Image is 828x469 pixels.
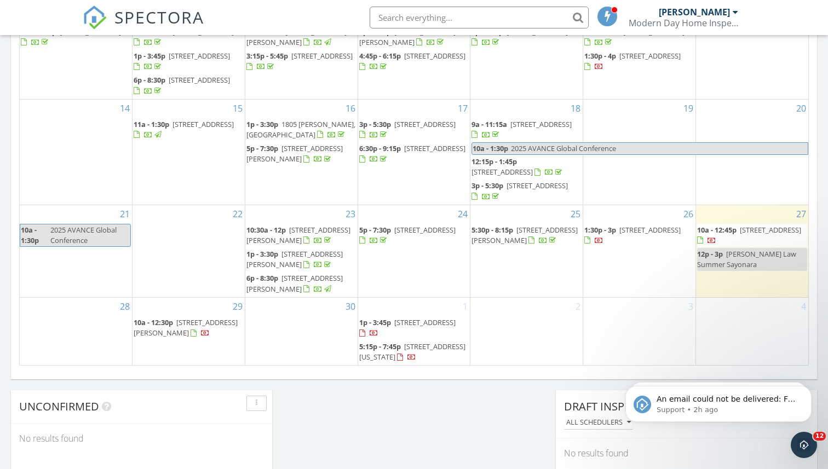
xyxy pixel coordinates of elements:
[566,419,631,426] div: All schedulers
[246,248,357,271] a: 1p - 3:30p [STREET_ADDRESS][PERSON_NAME]
[118,205,132,223] a: Go to September 21, 2025
[246,225,350,245] span: [STREET_ADDRESS][PERSON_NAME]
[359,50,469,73] a: 4:45p - 6:15p [STREET_ADDRESS]
[510,119,572,129] span: [STREET_ADDRESS]
[584,26,694,49] a: 9a - 11:30a [STREET_ADDRESS]
[20,99,133,205] td: Go to September 14, 2025
[359,225,456,245] a: 5p - 7:30p [STREET_ADDRESS]
[359,119,391,129] span: 3p - 5:30p
[472,224,582,247] a: 5:30p - 8:15p [STREET_ADDRESS][PERSON_NAME]
[813,432,826,441] span: 12
[359,316,469,340] a: 1p - 3:45p [STREET_ADDRESS]
[394,317,456,327] span: [STREET_ADDRESS]
[343,100,358,117] a: Go to September 16, 2025
[134,317,238,338] a: 10a - 12:30p [STREET_ADDRESS][PERSON_NAME]
[697,225,801,245] a: 10a - 12:45p [STREET_ADDRESS]
[246,225,286,235] span: 10:30a - 12p
[231,298,245,315] a: Go to September 29, 2025
[472,27,503,37] span: 5p - 7:30p
[564,415,633,430] button: All schedulers
[472,119,507,129] span: 9a - 11:15a
[470,205,583,297] td: Go to September 25, 2025
[686,298,695,315] a: Go to October 3, 2025
[246,142,357,166] a: 5p - 7:30p [STREET_ADDRESS][PERSON_NAME]
[21,27,121,47] a: 11a - 1:30p [STREET_ADDRESS]
[134,316,244,340] a: 10a - 12:30p [STREET_ADDRESS][PERSON_NAME]
[359,341,401,351] span: 5:15p - 7:45p
[359,340,469,364] a: 5:15p - 7:45p [STREET_ADDRESS][US_STATE]
[472,225,578,245] a: 5:30p - 8:15p [STREET_ADDRESS][PERSON_NAME]
[659,7,730,18] div: [PERSON_NAME]
[681,100,695,117] a: Go to September 19, 2025
[20,297,133,365] td: Go to September 28, 2025
[83,5,107,30] img: The Best Home Inspection Software - Spectora
[245,297,358,365] td: Go to September 30, 2025
[246,143,343,164] a: 5p - 7:30p [STREET_ADDRESS][PERSON_NAME]
[681,205,695,223] a: Go to September 26, 2025
[231,100,245,117] a: Go to September 15, 2025
[246,224,357,247] a: 10:30a - 12p [STREET_ADDRESS][PERSON_NAME]
[246,272,357,296] a: 6p - 8:30p [STREET_ADDRESS][PERSON_NAME]
[358,297,470,365] td: Go to October 1, 2025
[472,167,533,177] span: [STREET_ADDRESS]
[697,249,723,259] span: 12p - 3p
[461,298,470,315] a: Go to October 1, 2025
[246,225,350,245] a: 10:30a - 12p [STREET_ADDRESS][PERSON_NAME]
[11,424,272,453] div: No results found
[291,51,353,61] span: [STREET_ADDRESS]
[246,249,278,259] span: 1p - 3:30p
[556,438,817,468] div: No results found
[583,297,696,365] td: Go to October 3, 2025
[472,157,564,177] a: 12:15p - 1:45p [STREET_ADDRESS]
[456,100,470,117] a: Go to September 17, 2025
[619,225,681,235] span: [STREET_ADDRESS]
[791,432,817,458] iframe: Intercom live chat
[507,27,568,37] span: [STREET_ADDRESS]
[472,119,572,140] a: 9a - 11:15a [STREET_ADDRESS]
[740,225,801,235] span: [STREET_ADDRESS]
[697,225,737,235] span: 10a - 12:45p
[343,298,358,315] a: Go to September 30, 2025
[114,5,204,28] span: SPECTORA
[609,363,828,439] iframe: Intercom notifications message
[794,205,808,223] a: Go to September 27, 2025
[246,26,357,49] a: 9a - 11:30a [STREET_ADDRESS][PERSON_NAME]
[358,205,470,297] td: Go to September 24, 2025
[246,118,357,142] a: 1p - 3:30p 1805 [PERSON_NAME], [GEOGRAPHIC_DATA]
[134,50,244,73] a: 1p - 3:45p [STREET_ADDRESS]
[134,51,230,71] a: 1p - 3:45p [STREET_ADDRESS]
[404,51,465,61] span: [STREET_ADDRESS]
[343,205,358,223] a: Go to September 23, 2025
[359,119,456,140] a: 3p - 5:30p [STREET_ADDRESS]
[246,143,343,164] span: [STREET_ADDRESS][PERSON_NAME]
[472,181,503,190] span: 3p - 5:30p
[695,297,808,365] td: Go to October 4, 2025
[134,118,244,142] a: 11a - 1:30p [STREET_ADDRESS]
[370,7,589,28] input: Search everything...
[472,155,582,179] a: 12:15p - 1:45p [STREET_ADDRESS]
[472,225,513,235] span: 5:30p - 8:15p
[246,143,278,153] span: 5p - 7:30p
[584,27,620,37] span: 9a - 11:30a
[697,224,807,247] a: 10a - 12:45p [STREET_ADDRESS]
[359,51,401,61] span: 4:45p - 6:15p
[246,249,343,269] a: 1p - 3:30p [STREET_ADDRESS][PERSON_NAME]
[134,317,173,327] span: 10a - 12:30p
[246,27,282,37] span: 9a - 11:30a
[20,205,133,297] td: Go to September 21, 2025
[472,180,582,203] a: 3p - 5:30p [STREET_ADDRESS]
[359,26,469,49] a: 1p - 3:30p [STREET_ADDRESS][PERSON_NAME]
[359,143,465,164] a: 6:30p - 9:15p [STREET_ADDRESS]
[472,118,582,142] a: 9a - 11:15a [STREET_ADDRESS]
[133,205,245,297] td: Go to September 22, 2025
[20,7,133,99] td: Go to September 7, 2025
[584,51,616,61] span: 1:30p - 4p
[246,249,343,269] span: [STREET_ADDRESS][PERSON_NAME]
[394,225,456,235] span: [STREET_ADDRESS]
[583,99,696,205] td: Go to September 19, 2025
[695,99,808,205] td: Go to September 20, 2025
[394,119,456,129] span: [STREET_ADDRESS]
[134,75,230,95] a: 6p - 8:30p [STREET_ADDRESS]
